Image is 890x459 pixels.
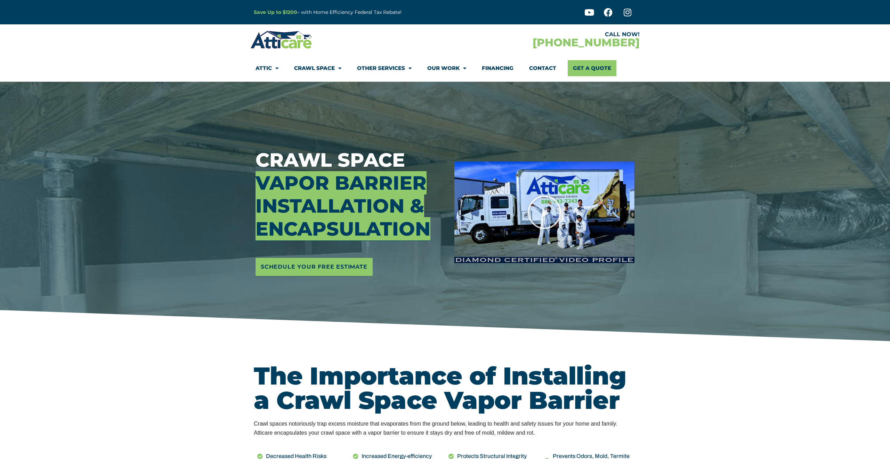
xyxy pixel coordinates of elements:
a: Save Up to $1200 [254,9,297,15]
a: Schedule Your Free Estimate [256,258,373,276]
a: Attic [256,60,278,76]
a: Other Services [357,60,412,76]
nav: Menu [256,60,634,76]
span: Vapor Barrier Installation & Encapsulation [256,171,430,240]
a: Crawl Space [294,60,341,76]
p: – with Home Efficiency Federal Tax Rebate! [254,8,479,16]
h3: Crawl Space [256,149,444,240]
h2: The Importance of Installing a Crawl Space Vapor Barrier [254,364,636,412]
div: CALL NOW! [445,32,640,37]
span: Schedule Your Free Estimate [261,261,367,272]
a: Contact [529,60,556,76]
div: Crawl spaces notoriously trap excess moisture that evaporates from the ground below, leading to h... [254,419,636,438]
a: Get A Quote [568,60,616,76]
div: Play Video [527,195,562,230]
a: Financing [482,60,513,76]
a: Our Work [427,60,466,76]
